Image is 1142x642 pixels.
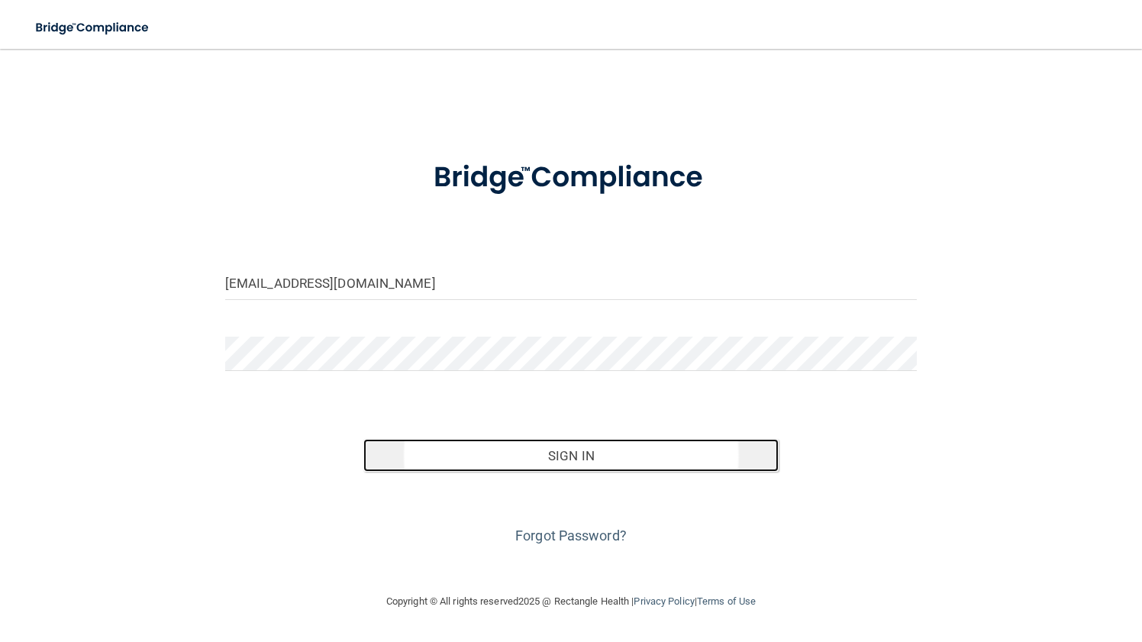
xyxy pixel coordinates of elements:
[634,595,694,607] a: Privacy Policy
[515,527,627,544] a: Forgot Password?
[363,439,779,473] button: Sign In
[697,595,756,607] a: Terms of Use
[225,266,917,300] input: Email
[23,12,163,44] img: bridge_compliance_login_screen.278c3ca4.svg
[292,577,850,626] div: Copyright © All rights reserved 2025 @ Rectangle Health | |
[404,140,738,215] img: bridge_compliance_login_screen.278c3ca4.svg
